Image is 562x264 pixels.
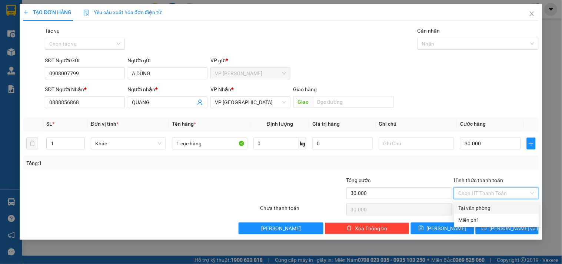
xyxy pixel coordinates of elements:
[128,56,207,65] div: Người gửi
[312,138,373,149] input: 0
[83,10,89,16] img: icon
[26,138,38,149] button: delete
[529,11,535,17] span: close
[215,97,286,108] span: VP Ninh Sơn
[239,222,323,234] button: [PERSON_NAME]
[355,224,387,232] span: Xóa Thông tin
[527,141,535,146] span: plus
[427,224,466,232] span: [PERSON_NAME]
[312,121,340,127] span: Giá trị hàng
[172,138,247,149] input: VD: Bàn, Ghế
[459,204,535,212] div: Tại văn phòng
[267,121,293,127] span: Định lượng
[45,85,124,93] div: SĐT Người Nhận
[45,56,124,65] div: SĐT Người Gửi
[210,56,290,65] div: VP gửi
[527,138,536,149] button: plus
[299,138,306,149] span: kg
[26,159,217,167] div: Tổng: 1
[490,224,542,232] span: [PERSON_NAME] và In
[459,216,535,224] div: Miễn phí
[376,117,457,131] th: Ghi chú
[45,28,60,34] label: Tác vụ
[379,138,454,149] input: Ghi Chú
[128,85,207,93] div: Người nhận
[46,121,52,127] span: SL
[476,222,539,234] button: printer[PERSON_NAME] và In
[346,177,371,183] span: Tổng cước
[411,222,474,234] button: save[PERSON_NAME]
[259,204,345,217] div: Chưa thanh toán
[482,225,487,231] span: printer
[91,121,119,127] span: Đơn vị tính
[172,121,196,127] span: Tên hàng
[23,9,72,15] span: TẠO ĐƠN HÀNG
[261,224,301,232] span: [PERSON_NAME]
[215,68,286,79] span: VP Tân Bình
[293,86,317,92] span: Giao hàng
[83,9,162,15] span: Yêu cầu xuất hóa đơn điện tử
[313,96,394,108] input: Dọc đường
[454,177,503,183] label: Hình thức thanh toán
[418,28,440,34] label: Gán nhãn
[197,99,203,105] span: user-add
[419,225,424,231] span: save
[210,86,231,92] span: VP Nhận
[23,10,29,15] span: plus
[460,121,486,127] span: Cước hàng
[293,96,313,108] span: Giao
[522,4,542,24] button: Close
[325,222,409,234] button: deleteXóa Thông tin
[95,138,162,149] span: Khác
[347,225,352,231] span: delete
